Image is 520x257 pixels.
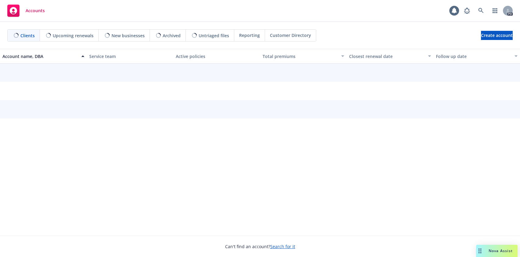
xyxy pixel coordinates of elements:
button: Nova Assist [476,245,518,257]
div: Active policies [176,53,258,60]
a: Report a Bug [461,5,473,17]
div: Follow up date [436,53,511,60]
span: Archived [163,32,181,39]
span: Customer Directory [270,32,311,38]
span: Upcoming renewals [53,32,94,39]
a: Create account [481,31,513,40]
div: Service team [89,53,171,60]
div: Closest renewal date [349,53,424,60]
button: Closest renewal date [347,49,433,63]
button: Service team [87,49,174,63]
span: Accounts [26,8,45,13]
span: New businesses [111,32,145,39]
button: Active policies [173,49,260,63]
span: Create account [481,30,513,41]
span: Clients [20,32,35,39]
a: Accounts [5,2,47,19]
span: Untriaged files [199,32,229,39]
span: Reporting [239,32,260,38]
div: Drag to move [476,245,484,257]
div: Total premiums [263,53,338,60]
span: Nova Assist [489,248,513,253]
span: Can't find an account? [225,243,295,250]
div: Account name, DBA [2,53,78,60]
a: Switch app [489,5,501,17]
button: Total premiums [260,49,347,63]
a: Search [475,5,487,17]
a: Search for it [270,244,295,249]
